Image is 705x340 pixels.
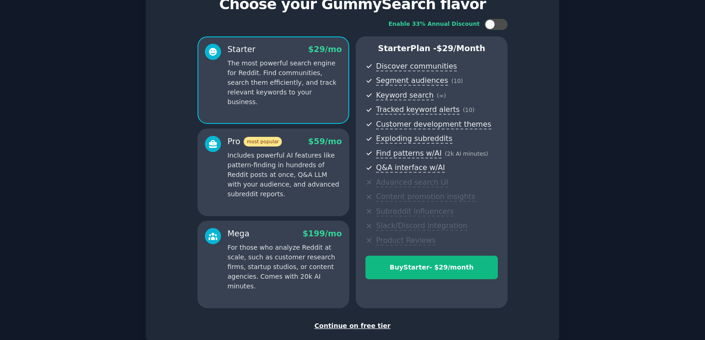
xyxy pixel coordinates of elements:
[451,78,463,84] span: ( 10 )
[436,44,485,53] span: $ 29 /month
[376,91,434,100] span: Keyword search
[376,178,448,188] span: Advanced search UI
[308,137,342,146] span: $ 59 /mo
[376,221,467,231] span: Slack/Discord integration
[388,20,480,29] div: Enable 33% Annual Discount
[155,321,550,331] div: Continue on free tier
[366,263,497,272] div: Buy Starter - $ 29 /month
[376,163,445,173] span: Q&A interface w/AI
[227,243,342,291] p: For those who analyze Reddit at scale, such as customer research firms, startup studios, or conte...
[437,93,446,99] span: ( ∞ )
[365,256,498,279] button: BuyStarter- $29/month
[376,192,475,202] span: Content promotion insights
[227,151,342,199] p: Includes powerful AI features like pattern-finding in hundreds of Reddit posts at once, Q&A LLM w...
[244,137,282,147] span: most popular
[445,151,488,157] span: ( 2k AI minutes )
[303,229,342,238] span: $ 199 /mo
[376,207,454,217] span: Subreddit influencers
[227,228,250,240] div: Mega
[376,105,460,115] span: Tracked keyword alerts
[227,136,282,147] div: Pro
[376,76,448,86] span: Segment audiences
[227,59,342,107] p: The most powerful search engine for Reddit. Find communities, search them efficiently, and track ...
[308,45,342,54] span: $ 29 /mo
[376,62,457,71] span: Discover communities
[376,120,491,129] span: Customer development themes
[376,149,442,158] span: Find patterns w/AI
[227,44,256,55] div: Starter
[463,107,474,113] span: ( 10 )
[376,236,436,246] span: Product Reviews
[365,43,498,54] p: Starter Plan -
[376,134,452,144] span: Exploding subreddits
